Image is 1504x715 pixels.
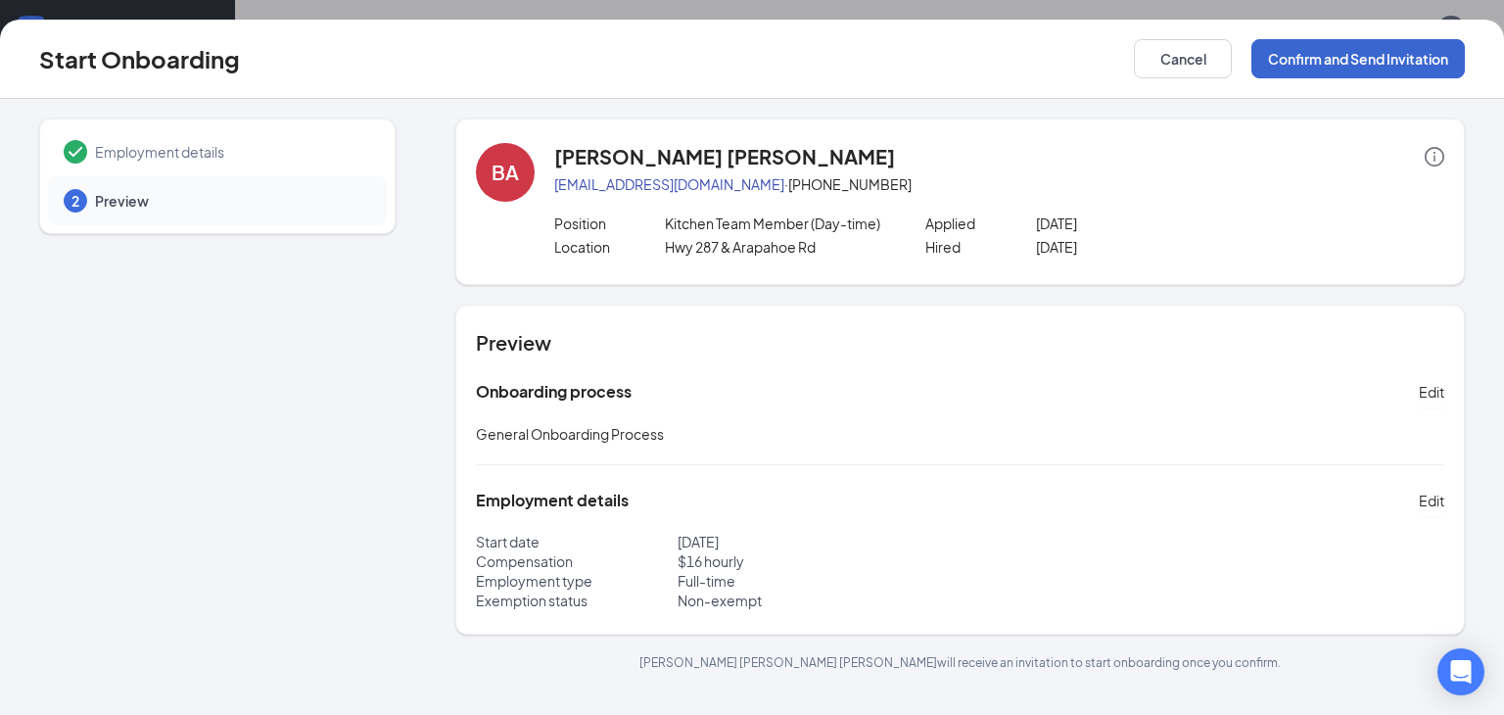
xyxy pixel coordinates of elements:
[554,174,1444,194] p: · [PHONE_NUMBER]
[678,591,961,610] p: Non-exempt
[678,571,961,591] p: Full-time
[64,140,87,164] svg: Checkmark
[1036,214,1258,233] p: [DATE]
[678,551,961,571] p: $ 16 hourly
[1419,382,1444,402] span: Edit
[554,143,895,170] h4: [PERSON_NAME] [PERSON_NAME]
[71,191,79,211] span: 2
[476,329,1444,357] h4: Preview
[476,532,678,551] p: Start date
[1419,376,1444,407] button: Edit
[476,425,664,443] span: General Onboarding Process
[1437,648,1484,695] div: Open Intercom Messenger
[476,490,629,511] h5: Employment details
[455,654,1465,671] p: [PERSON_NAME] [PERSON_NAME] [PERSON_NAME] will receive an invitation to start onboarding once you...
[476,591,678,610] p: Exemption status
[95,191,367,211] span: Preview
[476,381,632,403] h5: Onboarding process
[1134,39,1232,78] button: Cancel
[476,571,678,591] p: Employment type
[1251,39,1465,78] button: Confirm and Send Invitation
[476,551,678,571] p: Compensation
[1419,491,1444,510] span: Edit
[554,214,666,233] p: Position
[1036,237,1258,257] p: [DATE]
[492,159,519,186] div: BA
[1425,147,1444,167] span: info-circle
[678,532,961,551] p: [DATE]
[554,175,784,193] a: [EMAIL_ADDRESS][DOMAIN_NAME]
[665,214,887,233] p: Kitchen Team Member (Day-time)
[925,214,1037,233] p: Applied
[39,42,240,75] h3: Start Onboarding
[1419,485,1444,516] button: Edit
[554,237,666,257] p: Location
[95,142,367,162] span: Employment details
[665,237,887,257] p: Hwy 287 & Arapahoe Rd
[925,237,1037,257] p: Hired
